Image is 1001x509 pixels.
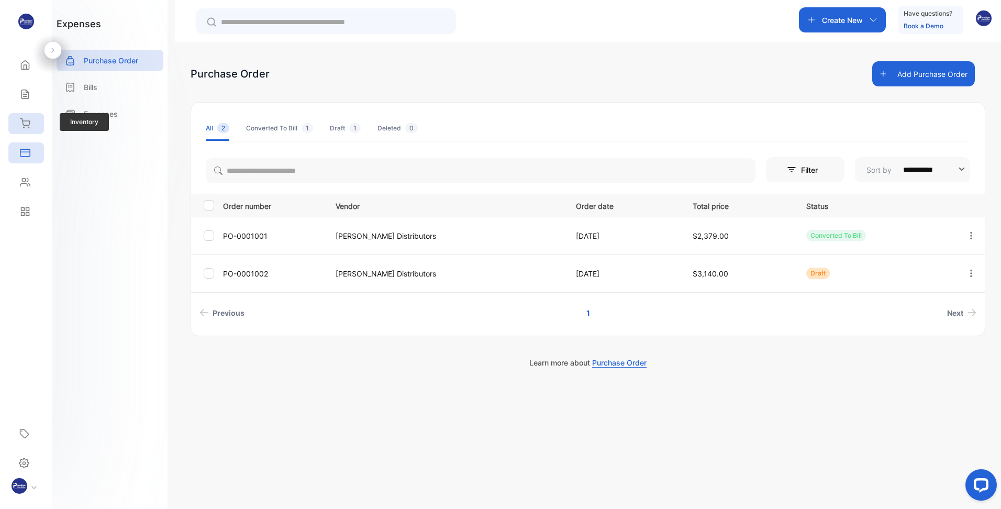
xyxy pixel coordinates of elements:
[195,303,249,323] a: Previous page
[213,307,244,318] span: Previous
[191,357,985,368] p: Learn more about
[336,230,554,241] p: [PERSON_NAME] Distributors
[57,50,163,71] a: Purchase Order
[84,108,118,119] p: Expenses
[336,268,554,279] p: [PERSON_NAME] Distributors
[576,198,671,212] p: Order date
[904,22,943,30] a: Book a Demo
[223,198,322,212] p: Order number
[84,82,97,93] p: Bills
[217,123,229,133] span: 2
[57,103,163,125] a: Expenses
[592,358,647,368] span: Purchase Order
[574,303,603,323] a: Page 1 is your current page
[223,230,322,241] p: PO-0001001
[976,7,992,32] button: avatar
[336,198,554,212] p: Vendor
[349,123,361,133] span: 1
[18,14,34,29] img: logo
[576,230,671,241] p: [DATE]
[693,231,729,240] span: $2,379.00
[57,76,163,98] a: Bills
[330,124,361,133] div: Draft
[377,124,418,133] div: Deleted
[947,307,963,318] span: Next
[976,10,992,26] img: avatar
[191,66,270,82] div: Purchase Order
[191,303,985,323] ul: Pagination
[302,123,313,133] span: 1
[866,164,892,175] p: Sort by
[806,198,944,212] p: Status
[693,198,785,212] p: Total price
[60,113,109,131] span: Inventory
[12,478,27,494] img: profile
[84,55,138,66] p: Purchase Order
[904,8,952,19] p: Have questions?
[405,123,418,133] span: 0
[872,61,975,86] button: Add Purchase Order
[206,124,229,133] div: All
[693,269,728,278] span: $3,140.00
[943,303,981,323] a: Next page
[957,465,1001,509] iframe: LiveChat chat widget
[855,157,970,182] button: Sort by
[810,231,862,239] span: Converted To Bill
[810,269,826,277] span: Draft
[223,268,322,279] p: PO-0001002
[822,15,863,26] p: Create New
[799,7,886,32] button: Create New
[57,17,101,31] h1: expenses
[576,268,671,279] p: [DATE]
[246,124,313,133] div: Converted To Bill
